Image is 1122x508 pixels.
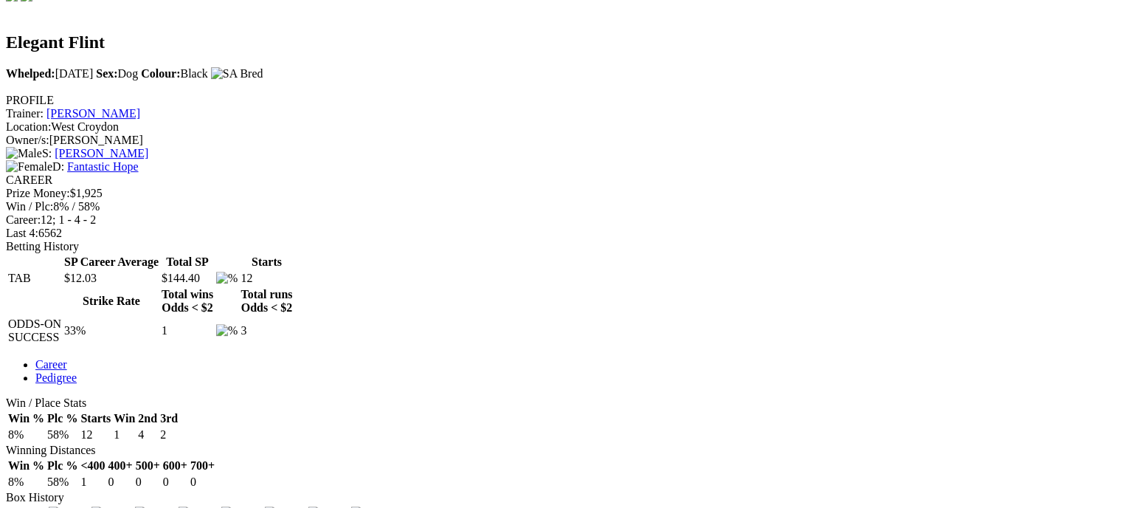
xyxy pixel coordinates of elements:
b: Colour: [141,67,180,80]
td: 1 [113,428,136,442]
th: 3rd [159,411,179,426]
span: Owner/s: [6,134,49,146]
div: Win / Place Stats [6,397,1116,410]
img: % [216,324,238,337]
td: 58% [46,428,78,442]
td: 0 [108,475,134,490]
span: Last 4: [6,227,38,239]
td: 3 [240,317,293,345]
a: [PERSON_NAME] [55,147,148,159]
div: CAREER [6,174,1116,187]
td: 12 [80,428,111,442]
img: Female [6,160,52,174]
td: 2 [159,428,179,442]
div: Betting History [6,240,1116,253]
span: Black [141,67,208,80]
th: SP Career Average [63,255,159,270]
span: S: [6,147,52,159]
td: 0 [162,475,188,490]
td: 0 [190,475,215,490]
span: Dog [96,67,138,80]
th: Plc % [46,411,78,426]
th: Total runs Odds < $2 [240,287,293,315]
img: Male [6,147,42,160]
a: [PERSON_NAME] [46,107,140,120]
a: Career [35,358,67,371]
div: [PERSON_NAME] [6,134,1116,147]
span: D: [6,160,64,173]
img: SA Bred [211,67,263,80]
a: Pedigree [35,371,77,384]
th: 700+ [190,459,215,473]
div: $1,925 [6,187,1116,200]
td: 8% [7,475,45,490]
th: <400 [80,459,105,473]
a: Fantastic Hope [67,160,138,173]
b: Sex: [96,67,117,80]
td: 12 [240,271,293,286]
th: 500+ [135,459,161,473]
span: Trainer: [6,107,44,120]
span: Win / Plc: [6,200,53,213]
span: [DATE] [6,67,93,80]
b: Whelped: [6,67,55,80]
td: 4 [137,428,158,442]
div: 12; 1 - 4 - 2 [6,213,1116,227]
th: 600+ [162,459,188,473]
td: 33% [63,317,159,345]
th: Win [113,411,136,426]
td: 8% [7,428,45,442]
div: PROFILE [6,94,1116,107]
div: 6562 [6,227,1116,240]
span: Location: [6,120,51,133]
th: Win % [7,411,45,426]
div: 8% / 58% [6,200,1116,213]
td: 58% [46,475,78,490]
span: Prize Money: [6,187,70,199]
th: Plc % [46,459,78,473]
div: Box History [6,491,1116,504]
td: TAB [7,271,62,286]
span: Career: [6,213,41,226]
th: Total SP [161,255,214,270]
td: 0 [135,475,161,490]
td: 1 [80,475,105,490]
th: Strike Rate [63,287,159,315]
h2: Elegant Flint [6,32,1116,52]
th: Starts [240,255,293,270]
th: Starts [80,411,111,426]
td: 1 [161,317,214,345]
th: Win % [7,459,45,473]
td: $144.40 [161,271,214,286]
td: ODDS-ON SUCCESS [7,317,62,345]
img: % [216,272,238,285]
th: 400+ [108,459,134,473]
th: 2nd [137,411,158,426]
div: Winning Distances [6,444,1116,457]
div: West Croydon [6,120,1116,134]
th: Total wins Odds < $2 [161,287,214,315]
td: $12.03 [63,271,159,286]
